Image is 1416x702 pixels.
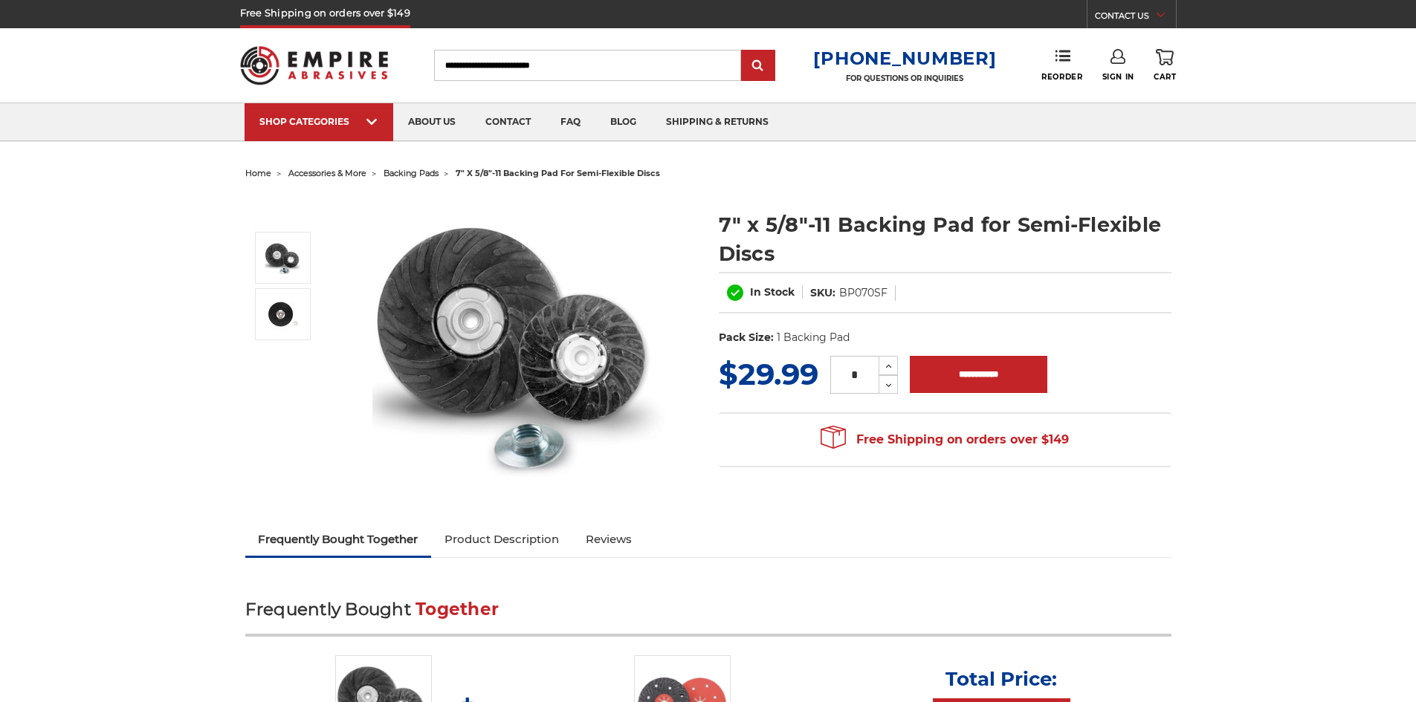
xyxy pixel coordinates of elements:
dt: Pack Size: [719,330,774,345]
img: 7" x 5/8"-11 Backing Pad for Semi-Flexible Discs [372,195,670,492]
a: Reorder [1041,49,1082,81]
span: $29.99 [719,356,818,392]
h1: 7" x 5/8"-11 Backing Pad for Semi-Flexible Discs [719,210,1171,268]
span: Reorder [1041,72,1082,82]
span: Sign In [1102,72,1134,82]
a: faq [546,103,595,141]
span: 7" x 5/8"-11 backing pad for semi-flexible discs [456,168,660,178]
a: Cart [1154,49,1176,82]
p: Total Price: [945,667,1057,691]
a: home [245,168,271,178]
a: contact [471,103,546,141]
dt: SKU: [810,285,835,301]
p: FOR QUESTIONS OR INQUIRIES [813,74,996,83]
span: Free Shipping on orders over $149 [821,425,1069,455]
img: 7" x 5/8"-11 Backing Pad for Semi-Flexible Discs [265,239,302,276]
a: [PHONE_NUMBER] [813,48,996,69]
dd: 1 Backing Pad [777,330,850,345]
span: Cart [1154,72,1176,82]
img: 7" x 5/8"-11 Backing Pad for Semi-Flexible Discs [265,296,302,333]
img: Empire Abrasives [240,36,389,94]
a: backing pads [384,168,439,178]
dd: BP070SF [839,285,888,301]
a: Reviews [572,523,645,556]
span: Frequently Bought [245,599,411,620]
a: about us [393,103,471,141]
a: Frequently Bought Together [245,523,432,556]
a: Product Description [431,523,572,556]
span: In Stock [750,285,795,299]
span: Together [416,599,499,620]
a: blog [595,103,651,141]
a: shipping & returns [651,103,783,141]
div: SHOP CATEGORIES [259,116,378,127]
a: CONTACT US [1095,7,1176,28]
input: Submit [743,51,773,81]
a: accessories & more [288,168,366,178]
